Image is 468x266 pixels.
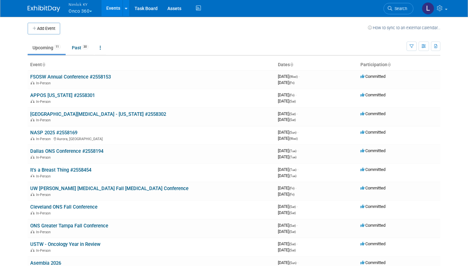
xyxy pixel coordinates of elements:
[31,193,34,196] img: In-Person Event
[36,100,53,104] span: In-Person
[360,223,385,228] span: Committed
[289,168,296,172] span: (Tue)
[36,137,53,141] span: In-Person
[30,148,103,154] a: Dallas ONS Conference #2558194
[278,111,298,116] span: [DATE]
[30,136,273,141] div: Aurora, [GEOGRAPHIC_DATA]
[28,6,60,12] img: ExhibitDay
[30,223,108,229] a: ONS Greater Tampa Fall Conference
[278,260,298,265] span: [DATE]
[289,193,294,196] span: (Fri)
[289,230,296,234] span: (Sat)
[278,130,298,135] span: [DATE]
[278,99,296,103] span: [DATE]
[289,131,296,134] span: (Sun)
[28,42,66,54] a: Upcoming11
[31,155,34,159] img: In-Person Event
[278,80,294,85] span: [DATE]
[289,155,296,159] span: (Tue)
[36,193,53,197] span: In-Person
[278,117,296,122] span: [DATE]
[297,130,298,135] span: -
[30,74,111,80] a: FSOSW Annual Conference #2558153
[360,260,385,265] span: Committed
[358,59,440,70] th: Participation
[360,241,385,246] span: Committed
[31,174,34,177] img: In-Person Event
[289,137,298,140] span: (Wed)
[30,204,97,210] a: Cleveland ONS Fall Conference
[82,44,89,49] span: 30
[28,59,275,70] th: Event
[36,118,53,122] span: In-Person
[30,241,100,247] a: USTW - Oncology Year in Review
[297,223,298,228] span: -
[297,241,298,246] span: -
[360,130,385,135] span: Committed
[289,248,296,252] span: (Sat)
[289,174,296,178] span: (Tue)
[297,111,298,116] span: -
[422,2,434,15] img: Luc Schaefer
[278,136,298,141] span: [DATE]
[30,167,91,173] a: It's a Breast Thing #2558454
[278,229,296,234] span: [DATE]
[297,167,298,172] span: -
[360,111,385,116] span: Committed
[278,167,298,172] span: [DATE]
[31,100,34,103] img: In-Person Event
[36,155,53,160] span: In-Person
[290,62,293,67] a: Sort by Start Date
[278,173,296,178] span: [DATE]
[289,112,296,116] span: (Sat)
[30,111,166,117] a: [GEOGRAPHIC_DATA][MEDICAL_DATA] - [US_STATE] #2558302
[31,230,34,233] img: In-Person Event
[54,44,61,49] span: 11
[278,204,298,209] span: [DATE]
[289,75,298,79] span: (Wed)
[42,62,45,67] a: Sort by Event Name
[69,1,92,8] span: Nimlok KY
[289,242,296,246] span: (Sat)
[30,92,95,98] a: APPOS [US_STATE] #2558301
[36,230,53,234] span: In-Person
[295,92,296,97] span: -
[278,186,296,190] span: [DATE]
[30,186,188,191] a: UW [PERSON_NAME] [MEDICAL_DATA] Fall [MEDICAL_DATA] Conference
[289,224,296,227] span: (Sat)
[278,223,298,228] span: [DATE]
[289,93,294,97] span: (Fri)
[383,3,413,14] a: Search
[360,186,385,190] span: Committed
[289,205,296,209] span: (Sat)
[67,42,94,54] a: Past30
[275,59,358,70] th: Dates
[278,74,300,79] span: [DATE]
[30,260,61,266] a: Asembia 2026
[31,81,34,84] img: In-Person Event
[31,118,34,121] img: In-Person Event
[289,261,296,265] span: (Sun)
[36,81,53,85] span: In-Person
[360,204,385,209] span: Committed
[278,148,298,153] span: [DATE]
[36,248,53,253] span: In-Person
[368,25,440,30] a: How to sync to an external calendar...
[297,260,298,265] span: -
[289,118,296,122] span: (Sat)
[392,6,407,11] span: Search
[387,62,391,67] a: Sort by Participation Type
[28,23,60,34] button: Add Event
[360,92,385,97] span: Committed
[278,248,296,252] span: [DATE]
[297,148,298,153] span: -
[360,74,385,79] span: Committed
[289,81,294,85] span: (Fri)
[297,204,298,209] span: -
[278,192,294,197] span: [DATE]
[289,187,294,190] span: (Fri)
[278,154,296,159] span: [DATE]
[278,92,296,97] span: [DATE]
[31,248,34,252] img: In-Person Event
[30,130,77,136] a: NASP 2025 #2558169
